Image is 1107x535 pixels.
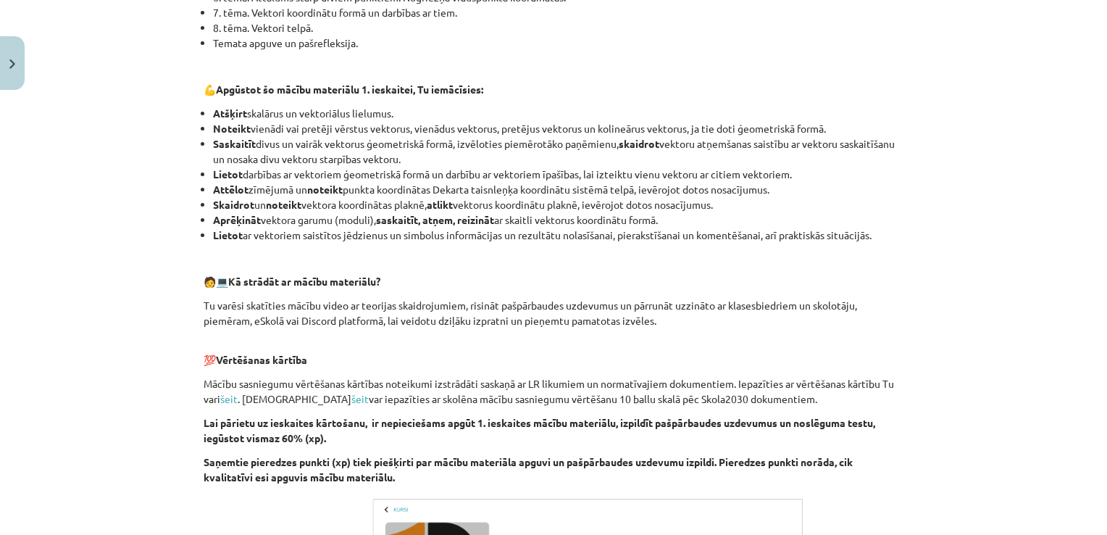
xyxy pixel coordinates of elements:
[619,137,659,150] b: skaidrot
[213,167,243,181] b: Lietot
[228,275,380,288] b: Kā strādāt ar mācību materiālu?
[213,167,903,182] li: darbības ar vektoriem ģeometriskā formā un darbību ar vektoriem īpašības, lai izteiktu vienu vekt...
[213,213,261,226] b: Aprēķināt
[213,212,903,228] li: vektora garumu (moduli), ar skaitli vektorus koordinātu formā.
[204,376,903,407] p: Mācību sasniegumu vērtēšanas kārtības noteikumi izstrādāti saskaņā ar LR likumiem un normatīvajie...
[213,121,903,136] li: vienādi vai pretēji vērstus vektorus, vienādus vektorus, pretējus vektorus un kolineārus vektorus...
[213,182,903,197] li: zīmējumā un punkta koordinātas Dekarta taisnleņķa koordinātu sistēmā telpā, ievērojot dotos nosac...
[213,106,903,121] li: skalārus un vektoriālus lielumus.
[213,183,248,196] b: Attēlot
[213,137,256,150] b: Saskaitīt
[216,83,483,96] b: Apgūstot šo mācību materiālu 1. ieskaitei, Tu iemācīsies:
[266,198,301,211] b: noteikt
[307,183,343,196] b: noteikt
[213,198,254,211] b: Skaidrot
[213,107,247,120] b: Atšķirt
[204,298,903,328] p: Tu varēsi skatīties mācību video ar teorijas skaidrojumiem, risināt pašpārbaudes uzdevumus un pār...
[376,213,494,226] b: saskaitīt, atņem, reizināt
[216,353,307,366] b: Vērtēšanas kārtība
[204,455,853,484] strong: Saņemtie pieredzes punkti (xp) tiek piešķirti par mācību materiāla apguvi un pašpārbaudes uzdevum...
[213,228,903,243] li: ar vektoriem saistītos jēdzienus un simbolus informācijas un rezultātu nolasīšanai, pierakstīšana...
[213,122,251,135] b: Noteikt
[204,274,903,289] p: 🧑 💻
[427,198,453,211] b: atlikt
[220,392,238,405] a: šeit
[213,36,903,51] li: Temata apguve un pašrefleksija.
[204,82,903,97] p: 💪
[9,59,15,69] img: icon-close-lesson-0947bae3869378f0d4975bcd49f059093ad1ed9edebbc8119c70593378902aed.svg
[351,392,369,405] a: šeit
[204,337,903,368] p: 💯
[213,20,903,36] li: 8. tēma. Vektori telpā.
[213,197,903,212] li: un vektora koordinātas plaknē, vektorus koordinātu plaknē, ievērojot dotos nosacījumus.
[213,5,903,20] li: 7. tēma. Vektori koordinātu formā un darbības ar tiem.
[213,136,903,167] li: divus un vairāk vektorus ģeometriskā formā, izvēloties piemērotāko paņēmienu, vektoru atņemšanas ...
[204,416,875,444] strong: Lai pārietu uz ieskaites kārtošanu, ir nepieciešams apgūt 1. ieskaites mācību materiālu, izpildīt...
[213,228,243,241] b: Lietot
